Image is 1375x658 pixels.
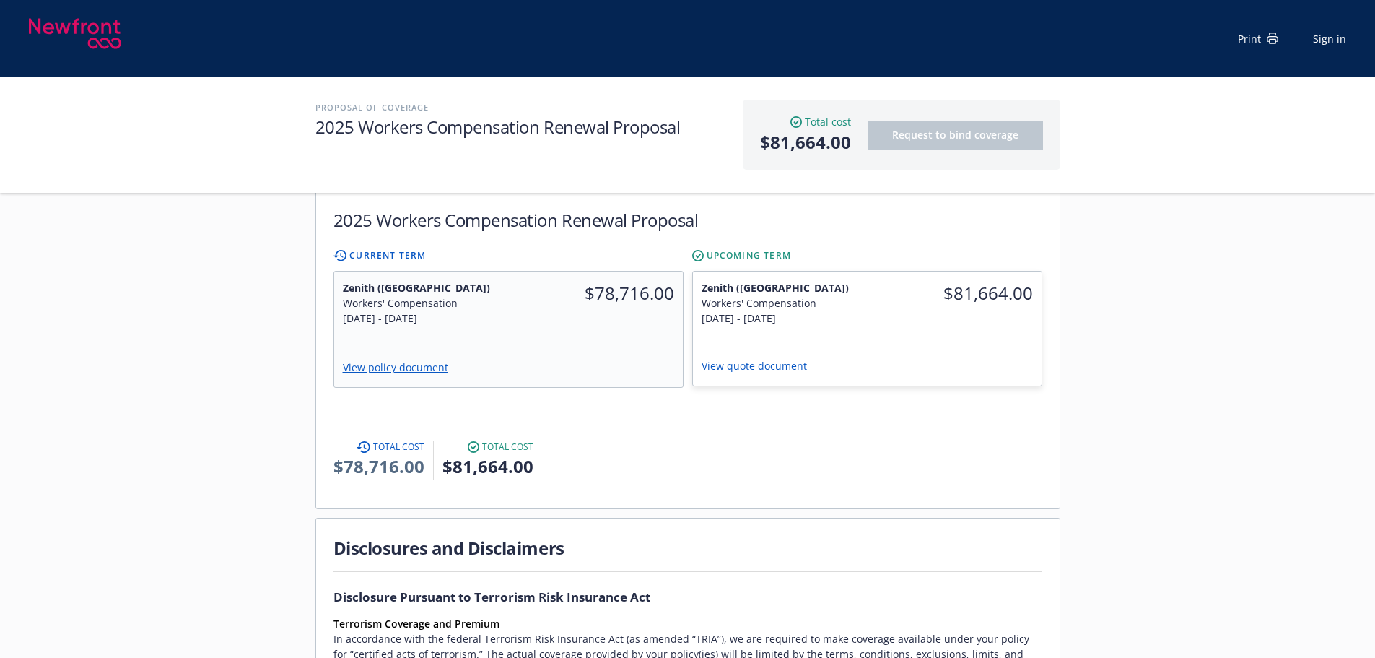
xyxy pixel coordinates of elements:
span: Request to bind coverage [892,128,1018,142]
div: Workers' Compensation [343,295,500,311]
a: View quote document [702,359,819,373]
span: Zenith ([GEOGRAPHIC_DATA]) [702,280,859,295]
strong: Terrorism Coverage and Premium [333,617,499,631]
h1: 2025 Workers Compensation Renewal Proposal [333,208,699,232]
span: Total cost [805,114,851,129]
span: $81,664.00 [876,280,1033,306]
div: [DATE] - [DATE] [702,311,859,326]
span: Total cost [373,441,424,454]
a: View policy document [343,360,460,374]
div: [DATE] - [DATE] [343,311,500,326]
span: Current Term [349,249,426,262]
h1: Disclosures and Disclaimers [333,536,1042,560]
span: $78,716.00 [333,454,424,480]
span: Upcoming Term [707,249,792,262]
span: Total cost [482,441,533,454]
a: Sign in [1313,31,1346,46]
span: $81,664.00 [442,454,533,480]
h1: Disclosure Pursuant to Terrorism Risk Insurance Act [333,589,1042,605]
span: $78,716.00 [517,280,674,306]
button: Request to bind coverage [868,121,1043,150]
div: Print [1238,31,1278,46]
h2: Proposal of coverage [315,100,728,115]
span: $81,664.00 [760,129,851,155]
span: Zenith ([GEOGRAPHIC_DATA]) [343,280,500,295]
h1: 2025 Workers Compensation Renewal Proposal [315,115,728,139]
div: Workers' Compensation [702,295,859,311]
